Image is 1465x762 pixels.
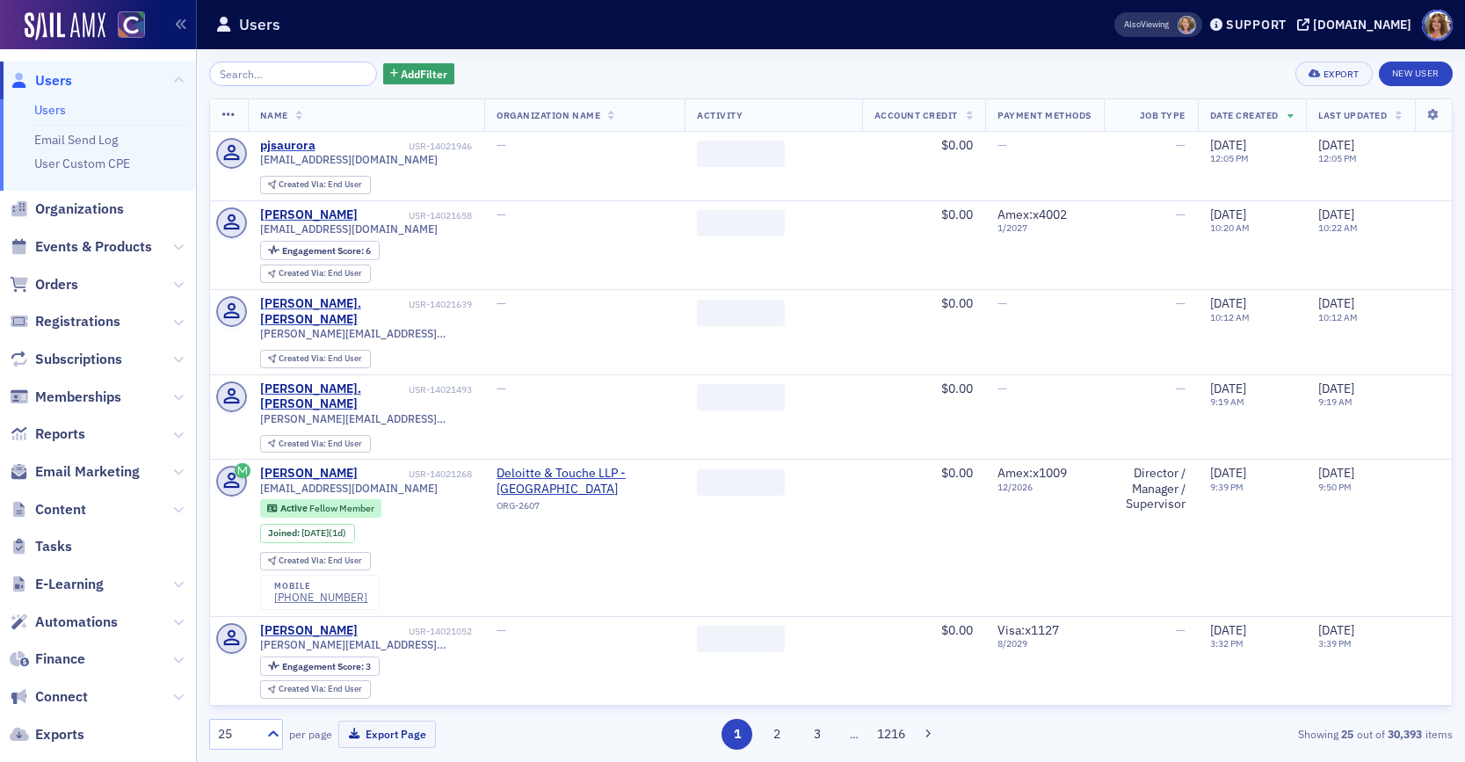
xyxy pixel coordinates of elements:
[1295,62,1372,86] button: Export
[1318,295,1354,311] span: [DATE]
[1318,465,1354,481] span: [DATE]
[35,312,120,331] span: Registrations
[309,502,374,514] span: Fellow Member
[260,296,406,327] a: [PERSON_NAME].[PERSON_NAME]
[941,137,973,153] span: $0.00
[35,650,85,669] span: Finance
[279,178,328,190] span: Created Via :
[10,388,121,407] a: Memberships
[35,462,140,482] span: Email Marketing
[267,503,374,514] a: Active Fellow Member
[360,468,472,480] div: USR-14021268
[209,62,377,86] input: Search…
[289,726,332,742] label: per page
[497,109,600,121] span: Organization Name
[497,295,506,311] span: —
[1318,137,1354,153] span: [DATE]
[10,613,118,632] a: Automations
[301,526,329,539] span: [DATE]
[25,12,105,40] img: SailAMX
[997,622,1059,638] span: Visa : x1127
[10,500,86,519] a: Content
[338,721,436,748] button: Export Page
[1297,18,1418,31] button: [DOMAIN_NAME]
[1176,622,1186,638] span: —
[497,137,506,153] span: —
[280,502,309,514] span: Active
[497,207,506,222] span: —
[260,466,358,482] a: [PERSON_NAME]
[1318,109,1387,121] span: Last Updated
[941,622,973,638] span: $0.00
[279,354,362,364] div: End User
[279,685,362,694] div: End User
[10,725,84,744] a: Exports
[941,381,973,396] span: $0.00
[941,295,973,311] span: $0.00
[282,246,371,256] div: 6
[997,482,1091,493] span: 12 / 2026
[1210,381,1246,396] span: [DATE]
[35,575,104,594] span: E-Learning
[1379,62,1453,86] a: New User
[260,623,358,639] a: [PERSON_NAME]
[1318,637,1352,650] time: 3:39 PM
[997,222,1091,234] span: 1 / 2027
[997,465,1067,481] span: Amex : x1009
[279,556,362,566] div: End User
[1210,465,1246,481] span: [DATE]
[282,662,371,671] div: 3
[1318,311,1358,323] time: 10:12 AM
[260,176,371,194] div: Created Via: End User
[697,626,785,652] span: ‌
[279,439,362,449] div: End User
[360,626,472,637] div: USR-14021052
[1210,637,1244,650] time: 3:32 PM
[318,141,472,152] div: USR-14021946
[35,71,72,91] span: Users
[1318,221,1358,234] time: 10:22 AM
[1124,18,1169,31] span: Viewing
[10,687,88,707] a: Connect
[35,275,78,294] span: Orders
[34,156,130,171] a: User Custom CPE
[842,726,867,742] span: …
[35,200,124,219] span: Organizations
[282,244,366,257] span: Engagement Score :
[35,350,122,369] span: Subscriptions
[260,241,380,260] div: Engagement Score: 6
[697,141,785,167] span: ‌
[268,527,301,539] span: Joined :
[10,537,72,556] a: Tasks
[1210,622,1246,638] span: [DATE]
[35,687,88,707] span: Connect
[1140,109,1186,121] span: Job Type
[260,350,371,368] div: Created Via: End User
[10,275,78,294] a: Orders
[1176,295,1186,311] span: —
[1176,381,1186,396] span: —
[35,237,152,257] span: Events & Products
[941,465,973,481] span: $0.00
[1210,481,1244,493] time: 9:39 PM
[218,725,257,744] div: 25
[997,137,1007,153] span: —
[35,725,84,744] span: Exports
[497,466,672,497] span: Deloitte & Touche LLP - Denver
[35,537,72,556] span: Tasks
[260,381,406,412] a: [PERSON_NAME].[PERSON_NAME]
[874,109,958,121] span: Account Credit
[260,680,371,699] div: Created Via: End User
[260,153,438,166] span: [EMAIL_ADDRESS][DOMAIN_NAME]
[260,138,315,154] div: pjsaurora
[1318,396,1353,408] time: 9:19 AM
[279,269,362,279] div: End User
[35,613,118,632] span: Automations
[383,63,455,85] button: AddFilter
[1324,69,1360,79] div: Export
[697,300,785,326] span: ‌
[1210,311,1250,323] time: 10:12 AM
